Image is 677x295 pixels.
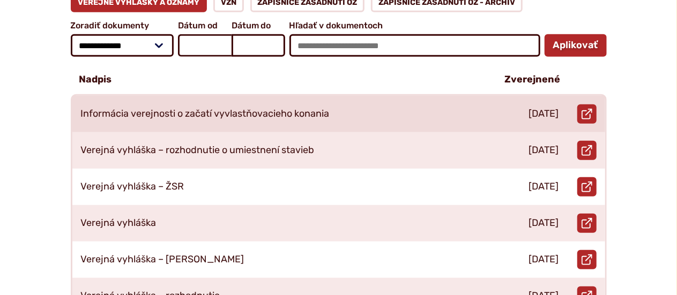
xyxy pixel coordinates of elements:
[81,181,184,193] p: Verejná vyhláška – ŽSR
[71,34,174,57] select: Zoradiť dokumenty
[81,145,315,156] p: Verejná vyhláška – rozhodnutie o umiestnení stavieb
[529,254,559,266] p: [DATE]
[545,34,607,57] button: Aplikovať
[81,217,157,229] p: Verejná vyhláška
[529,145,559,156] p: [DATE]
[79,74,112,86] p: Nadpis
[71,21,174,31] span: Zoradiť dokumenty
[232,21,285,31] span: Dátum do
[232,34,285,57] input: Dátum do
[529,181,559,193] p: [DATE]
[178,21,232,31] span: Dátum od
[529,108,559,120] p: [DATE]
[529,217,559,229] p: [DATE]
[289,21,540,31] span: Hľadať v dokumentoch
[178,34,232,57] input: Dátum od
[81,254,244,266] p: Verejná vyhláška – [PERSON_NAME]
[505,74,561,86] p: Zverejnené
[81,108,330,120] p: Informácia verejnosti o začatí vyvlastňovacieho konania
[289,34,540,57] input: Hľadať v dokumentoch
